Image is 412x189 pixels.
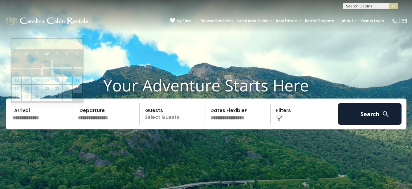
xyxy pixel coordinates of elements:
a: 18 [73,77,82,84]
a: Next [74,40,82,48]
a: 23 [52,85,62,93]
a: 21 [32,85,42,93]
a: 24 [63,85,72,93]
a: 14 [32,77,42,84]
a: Local Area Guide [234,17,272,25]
a: 26 [12,93,21,101]
button: Search [338,103,402,125]
a: 22 [42,85,52,93]
span: Thursday [56,52,59,56]
a: 20 [22,85,31,93]
img: filter--v1.png [276,115,282,122]
span: October [33,41,50,46]
a: Browse Rentals [198,17,233,25]
span: Tuesday [36,52,38,56]
a: 19 [12,85,21,93]
span: Saturday [76,52,79,56]
span: Sunday [15,52,18,56]
img: phone-regular-white.png [392,18,398,24]
a: Owner Login [358,17,387,25]
a: 31 [63,93,72,101]
span: Next [75,42,80,47]
a: 17 [63,77,72,84]
a: 16 [52,77,62,84]
a: 27 [22,93,31,101]
a: My Favs [170,18,191,24]
span: Wednesday [45,52,49,56]
img: mail-regular-white.png [401,18,407,24]
a: Rental Program [302,17,337,25]
h1: Your Adventure Starts Here [5,76,407,95]
span: 2025 [51,41,61,46]
img: White-1-1-2.png [5,15,90,27]
span: Friday [66,52,68,56]
a: 13 [22,77,31,84]
img: search-regular-white.png [382,110,390,118]
a: About [339,17,357,25]
a: 12 [12,77,21,84]
a: 30 [52,93,62,101]
span: Monday [25,52,28,56]
a: 25 [73,85,82,93]
a: 29 [42,93,52,101]
p: Select Guests [141,103,205,125]
a: 15 [42,77,52,84]
a: 28 [32,93,42,101]
span: My Favs [177,18,191,24]
a: Real Estate [273,17,301,25]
